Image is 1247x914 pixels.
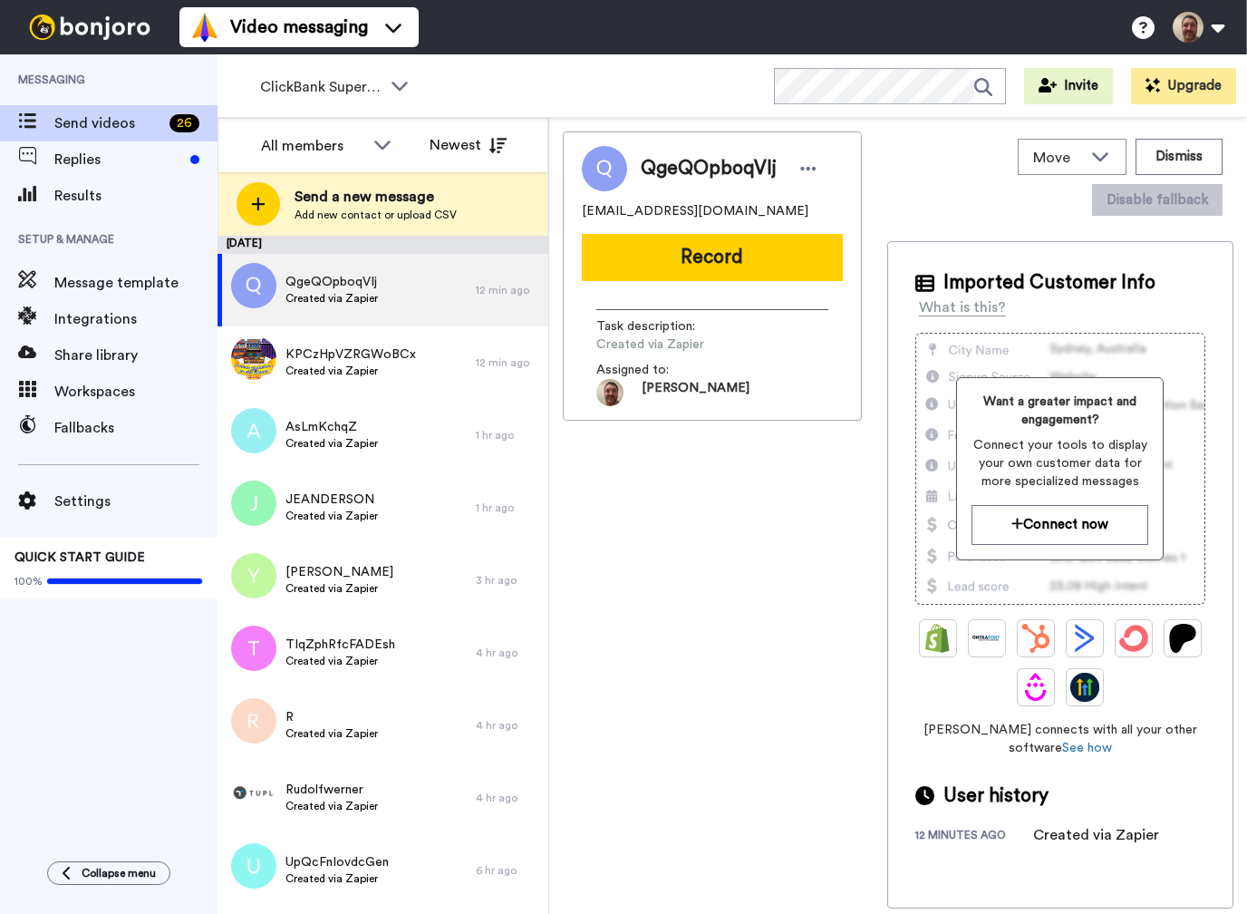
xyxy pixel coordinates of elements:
span: Want a greater impact and engagement? [971,393,1148,429]
span: Replies [54,149,183,170]
span: Created via Zapier [285,364,416,378]
img: u.png [231,843,276,889]
span: Created via Zapier [285,799,378,813]
span: Message template [54,272,217,294]
img: q.png [231,263,276,308]
img: y.png [231,553,276,598]
span: 100% [14,574,43,588]
span: Created via Zapier [285,436,378,451]
span: Created via Zapier [285,291,378,306]
button: Newest [416,127,520,163]
button: Invite [1024,68,1113,104]
span: Created via Zapier [285,871,389,886]
span: QgeQOpboqVIj [285,273,378,291]
div: 4 hr ago [476,646,539,660]
div: 1 hr ago [476,501,539,515]
div: 26 [169,114,199,132]
span: KPCzHpVZRGWoBCx [285,345,416,364]
img: efdf060b-c72e-4ad2-9a17-c5eb19b5f934-1554367882.jpg [596,379,623,406]
span: User history [943,783,1049,810]
img: vm-color.svg [190,13,219,42]
button: Disable fallback [1092,184,1223,216]
div: 1 hr ago [476,428,539,442]
span: Created via Zapier [285,509,378,523]
button: Connect now [971,505,1148,544]
div: 12 min ago [476,355,539,370]
img: Drip [1021,673,1050,702]
div: Created via Zapier [1033,824,1159,846]
button: Collapse menu [47,861,170,885]
span: UpQcFnIovdcGen [285,853,389,871]
span: TIqZphRfcFADEsh [285,636,395,654]
span: QUICK START GUIDE [14,551,145,564]
button: Record [582,234,843,281]
span: [PERSON_NAME] connects with all your other software [915,721,1205,757]
img: a.png [231,408,276,453]
span: Rudolfwerner [285,781,378,799]
img: 56893fd1-df85-43f6-91cd-18e291ff2c0c.png [231,771,276,816]
span: Integrations [54,308,217,330]
span: JEANDERSON [285,491,378,509]
img: ActiveCampaign [1070,624,1099,653]
div: What is this? [919,297,1006,318]
span: Fallbacks [54,417,217,439]
div: 3 hr ago [476,573,539,588]
div: 4 hr ago [476,791,539,805]
span: Workspaces [54,381,217,403]
span: [PERSON_NAME] [285,563,393,581]
span: [PERSON_NAME] [642,379,749,406]
span: Settings [54,491,217,512]
div: [DATE] [217,236,548,254]
img: r.png [231,698,276,744]
img: t.png [231,626,276,671]
img: Image of QgeQOpboqVIj [582,146,627,191]
span: Task description : [596,317,723,335]
button: Dismiss [1136,139,1223,175]
span: R [285,708,378,726]
span: Created via Zapier [596,335,768,354]
span: ClickBank Super Funnel Webinar Registrants [260,76,382,98]
span: Send a new message [295,186,457,208]
span: Video messaging [230,15,368,40]
span: Created via Zapier [285,654,395,668]
img: Hubspot [1021,624,1050,653]
span: Results [54,185,217,207]
img: bj-logo-header-white.svg [22,15,158,40]
span: AsLmKchqZ [285,418,378,436]
div: All members [261,135,364,157]
img: j.png [231,481,276,526]
img: GoHighLevel [1070,673,1099,702]
span: Add new contact or upload CSV [295,208,457,222]
span: Connect your tools to display your own customer data for more specialized messages [971,436,1148,491]
button: Upgrade [1131,68,1236,104]
img: Ontraport [972,624,1001,653]
img: Shopify [923,624,952,653]
span: Created via Zapier [285,581,393,596]
span: Collapse menu [82,866,156,880]
span: Send videos [54,112,162,134]
div: 4 hr ago [476,718,539,733]
span: Assigned to: [596,361,723,379]
img: bfcf4a48-dd4c-47be-ba87-f619ee915519.jpg [231,335,276,381]
img: Patreon [1168,624,1197,653]
span: Imported Customer Info [943,269,1155,297]
span: Created via Zapier [285,726,378,741]
a: See how [1062,742,1112,754]
span: QgeQOpboqVIj [641,155,777,182]
div: 6 hr ago [476,863,539,878]
span: [EMAIL_ADDRESS][DOMAIN_NAME] [582,202,808,220]
span: Share library [54,345,217,366]
div: 12 min ago [476,283,539,297]
div: 12 minutes ago [915,828,1033,846]
span: Move [1033,147,1082,169]
img: ConvertKit [1119,624,1148,653]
